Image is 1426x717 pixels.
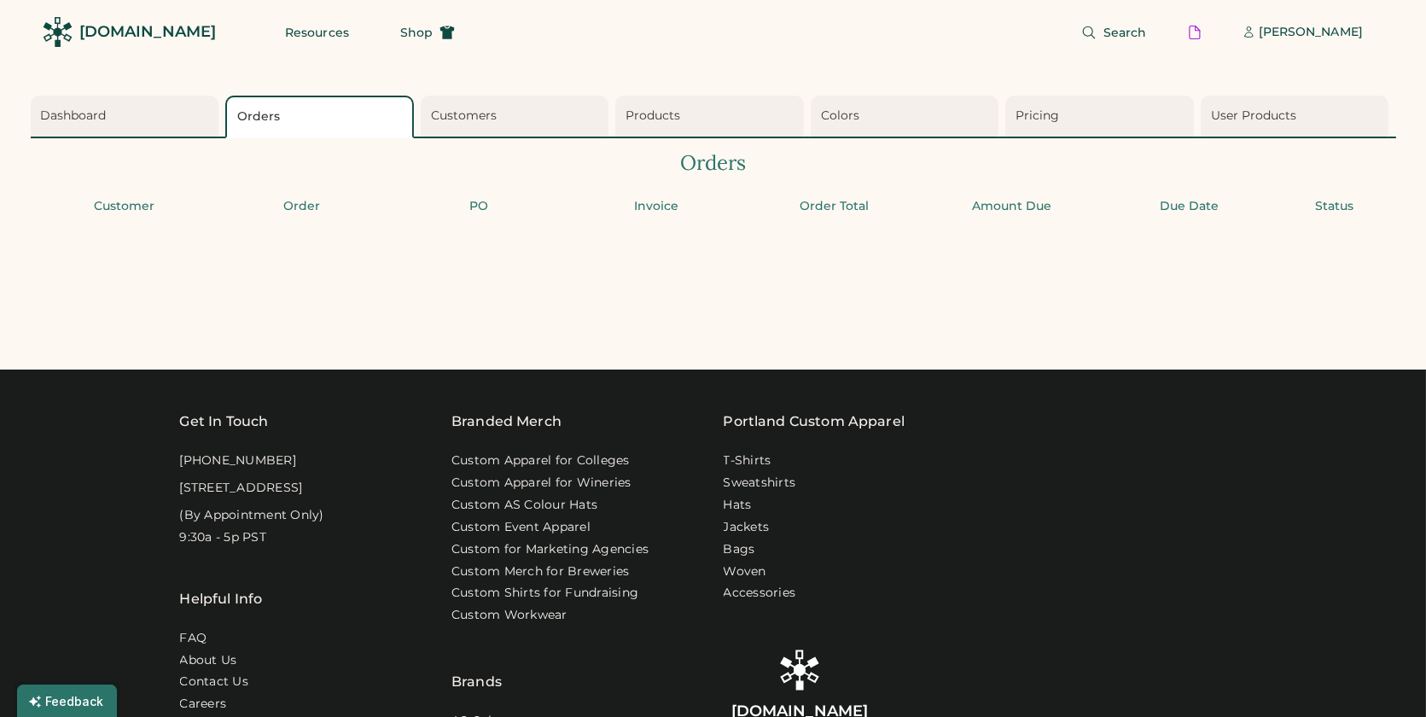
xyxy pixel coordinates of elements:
[1061,15,1167,50] button: Search
[180,480,303,497] div: [STREET_ADDRESS]
[451,452,630,469] a: Custom Apparel for Colleges
[724,541,755,558] a: Bags
[431,108,604,125] div: Customers
[43,17,73,47] img: Rendered Logo - Screens
[451,563,630,580] a: Custom Merch for Breweries
[451,475,632,492] a: Custom Apparel for Wineries
[1211,108,1384,125] div: User Products
[180,507,324,524] div: (By Appointment Only)
[451,607,567,624] a: Custom Workwear
[724,475,796,492] a: Sweatshirts
[451,585,638,602] a: Custom Shirts for Fundraising
[180,673,249,691] a: Contact Us
[380,15,475,50] button: Shop
[779,650,820,691] img: Rendered Logo - Screens
[724,563,766,580] a: Woven
[237,108,407,125] div: Orders
[724,519,770,536] a: Jackets
[41,198,208,215] div: Customer
[1103,26,1147,38] span: Search
[180,696,227,713] a: Careers
[180,652,237,669] a: About Us
[451,541,649,558] a: Custom for Marketing Agencies
[180,630,207,647] a: FAQ
[1259,24,1363,41] div: [PERSON_NAME]
[821,108,994,125] div: Colors
[79,21,216,43] div: [DOMAIN_NAME]
[928,198,1096,215] div: Amount Due
[1106,198,1273,215] div: Due Date
[218,198,386,215] div: Order
[724,452,771,469] a: T-Shirts
[180,452,297,469] div: [PHONE_NUMBER]
[1016,108,1189,125] div: Pricing
[724,411,905,432] a: Portland Custom Apparel
[180,589,263,609] div: Helpful Info
[451,411,562,432] div: Branded Merch
[265,15,370,50] button: Resources
[451,629,502,692] div: Brands
[400,26,433,38] span: Shop
[626,108,799,125] div: Products
[396,198,563,215] div: PO
[573,198,741,215] div: Invoice
[41,108,214,125] div: Dashboard
[451,497,597,514] a: Custom AS Colour Hats
[724,497,752,514] a: Hats
[724,585,796,602] a: Accessories
[1283,198,1386,215] div: Status
[451,519,591,536] a: Custom Event Apparel
[751,198,918,215] div: Order Total
[180,411,269,432] div: Get In Touch
[31,149,1396,178] div: Orders
[180,529,267,546] div: 9:30a - 5p PST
